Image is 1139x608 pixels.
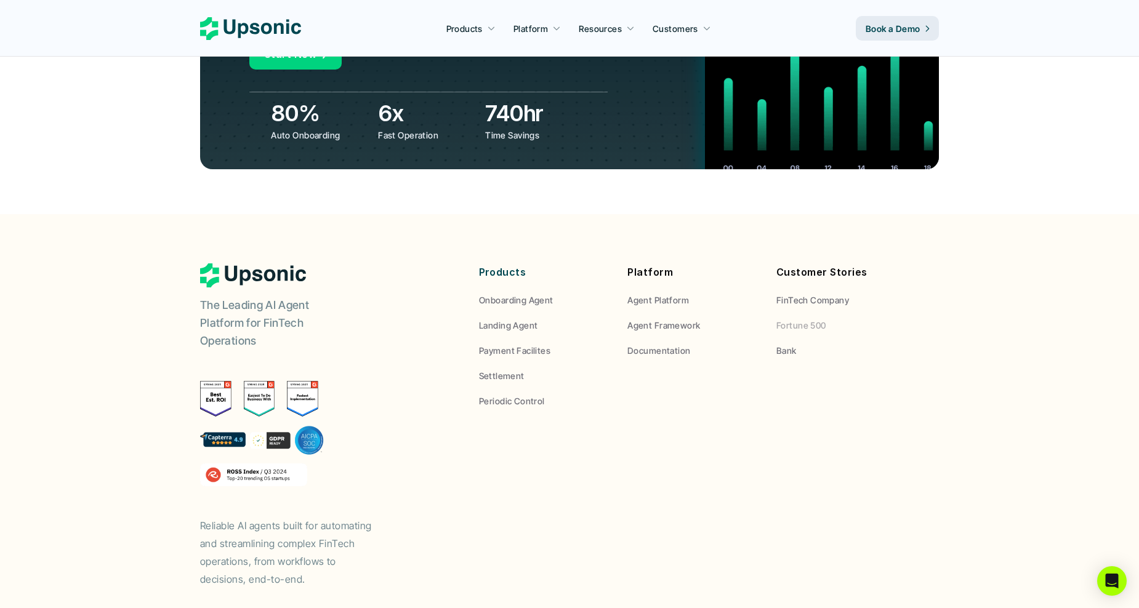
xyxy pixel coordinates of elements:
div: Open Intercom Messenger [1097,566,1127,596]
p: The Leading AI Agent Platform for FinTech Operations [200,297,354,350]
p: Periodic Control [479,394,545,407]
p: Bank [776,344,797,357]
p: Landing Agent [479,319,537,332]
p: Customers [653,22,698,35]
p: Onboarding Agent [479,294,553,306]
p: FinTech Company [776,294,849,306]
p: Auto Onboarding [271,129,369,142]
p: Agent Platform [627,294,689,306]
p: Time Savings [485,129,583,142]
p: Agent Framework [627,319,700,332]
a: Products [439,17,503,39]
p: Products [479,263,610,281]
p: Platform [513,22,548,35]
a: Onboarding Agent [479,294,610,306]
p: Platform [627,263,758,281]
p: Customer Stories [776,263,907,281]
p: Reliable AI agents built for automating and streamlining complex FinTech operations, from workflo... [200,517,385,588]
h3: 80% [271,98,372,129]
p: Book a Demo [866,22,920,35]
p: Resources [579,22,622,35]
p: Fortune 500 [776,319,826,332]
p: Documentation [627,344,690,357]
h3: 6x [378,98,479,129]
p: Products [446,22,483,35]
p: Settlement [479,369,525,382]
a: Landing Agent [479,319,610,332]
a: Book a Demo [856,16,939,41]
p: Payment Facilites [479,344,550,357]
p: Fast Operation [378,129,476,142]
h3: 740hr [485,98,586,129]
a: Documentation [627,344,758,357]
a: Payment Facilites [479,344,610,357]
